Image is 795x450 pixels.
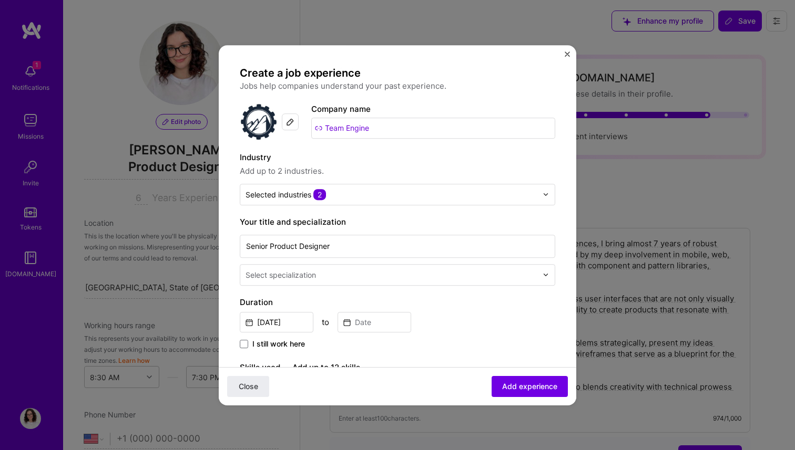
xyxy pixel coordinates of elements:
span: 2 [313,189,326,200]
label: Company name [311,104,371,114]
img: drop icon [543,191,549,197]
input: Role name [240,235,555,258]
p: Jobs help companies understand your past experience. [240,80,555,92]
button: Close [565,51,570,62]
input: Search for a company... [311,118,555,139]
span: Add experience [502,381,557,391]
label: Industry [240,151,555,164]
input: Date [338,312,411,332]
div: Select specialization [246,269,316,280]
label: Skills used — Add up to 12 skills [240,361,555,374]
span: I still work here [252,339,305,349]
span: Close [239,381,258,391]
span: Add up to 2 industries. [240,165,555,177]
img: drop icon [543,271,549,278]
div: Selected industries [246,189,326,200]
button: Add experience [492,375,568,396]
input: Date [240,312,313,332]
button: Close [227,375,269,396]
img: Company logo [240,103,278,141]
div: to [322,317,329,328]
label: Duration [240,296,555,309]
img: Edit [286,118,294,126]
div: Edit [282,113,299,130]
h4: Create a job experience [240,66,555,80]
label: Your title and specialization [240,216,555,228]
